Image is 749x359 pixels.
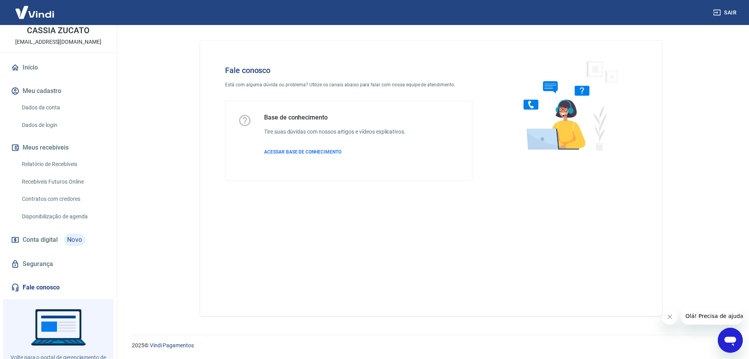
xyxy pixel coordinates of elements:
a: Dados de login [19,117,107,133]
a: Disponibilização de agenda [19,209,107,225]
p: Está com alguma dúvida ou problema? Utilize os canais abaixo para falar com nossa equipe de atend... [225,81,472,88]
iframe: Fechar mensagem [662,309,678,325]
a: Fale conosco [9,279,107,296]
a: ACESSAR BASE DE CONHECIMENTO [264,148,406,155]
span: Olá! Precisa de ajuda? [5,5,66,12]
button: Meus recebíveis [9,139,107,156]
span: Novo [64,234,85,246]
p: 2025 © [132,341,730,350]
iframe: Botão para abrir a janela de mensagens [718,328,743,353]
span: Conta digital [23,234,58,245]
button: Sair [712,5,740,20]
img: Fale conosco [508,53,627,157]
h4: Fale conosco [225,66,472,75]
a: Dados da conta [19,100,107,116]
a: Recebíveis Futuros Online [19,174,107,190]
button: Meu cadastro [9,82,107,100]
p: CASSIA ZUCATO [27,27,89,35]
a: Conta digitalNovo [9,230,107,249]
a: Vindi Pagamentos [150,342,194,348]
p: [EMAIL_ADDRESS][DOMAIN_NAME] [15,38,101,46]
h6: Tire suas dúvidas com nossos artigos e vídeos explicativos. [264,128,406,136]
img: Vindi [9,0,60,24]
a: Contratos com credores [19,191,107,207]
span: ACESSAR BASE DE CONHECIMENTO [264,149,341,155]
h5: Base de conhecimento [264,114,406,121]
a: Relatório de Recebíveis [19,156,107,172]
a: Segurança [9,255,107,273]
a: Início [9,59,107,76]
iframe: Mensagem da empresa [681,307,743,325]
